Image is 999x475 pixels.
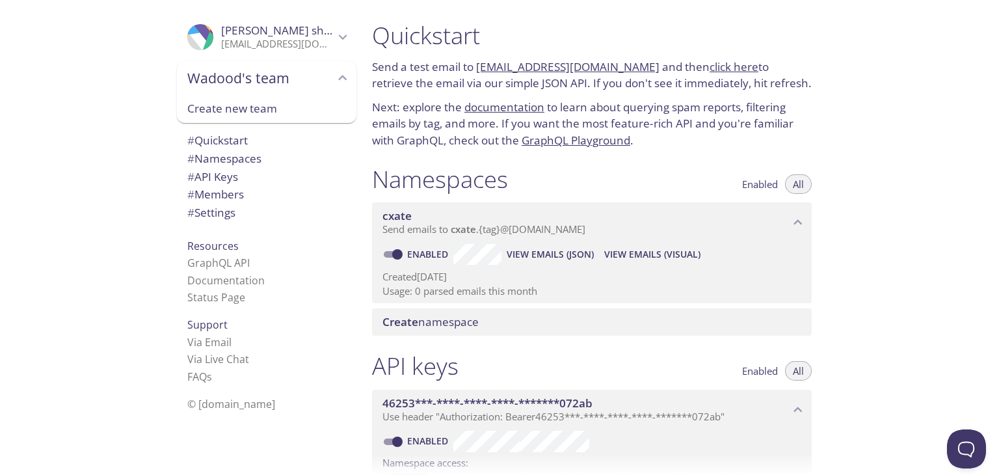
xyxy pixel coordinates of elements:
a: FAQ [187,370,212,384]
span: Settings [187,205,235,220]
div: Members [177,185,356,204]
a: Documentation [187,273,265,288]
h1: Quickstart [372,21,812,50]
a: Enabled [405,435,453,447]
a: Status Page [187,290,245,305]
div: Quickstart [177,131,356,150]
button: All [785,174,812,194]
h1: Namespaces [372,165,508,194]
div: cxate namespace [372,202,812,243]
div: Wadood shaik [177,16,356,59]
span: Quickstart [187,133,248,148]
a: documentation [464,100,544,115]
button: Enabled [734,361,786,381]
a: Via Live Chat [187,352,249,366]
a: [EMAIL_ADDRESS][DOMAIN_NAME] [476,59,659,74]
span: © [DOMAIN_NAME] [187,397,275,411]
p: Usage: 0 parsed emails this month [382,284,801,298]
span: # [187,151,194,166]
p: Next: explore the to learn about querying spam reports, filtering emails by tag, and more. If you... [372,99,812,149]
span: Send emails to . {tag} @[DOMAIN_NAME] [382,223,585,236]
span: cxate [451,223,476,236]
a: click here [710,59,758,74]
button: All [785,361,812,381]
span: Members [187,187,244,202]
span: Create new team [187,100,346,117]
div: Wadood's team [177,61,356,95]
span: API Keys [187,169,238,184]
span: Namespaces [187,151,261,166]
button: Enabled [734,174,786,194]
span: cxate [382,208,412,223]
button: View Emails (Visual) [599,244,706,265]
span: View Emails (JSON) [507,247,594,262]
span: [PERSON_NAME] shaik [221,23,339,38]
div: Create namespace [372,308,812,336]
button: View Emails (JSON) [501,244,599,265]
a: GraphQL API [187,256,250,270]
div: Team Settings [177,204,356,222]
p: Send a test email to and then to retrieve the email via our simple JSON API. If you don't see it ... [372,59,812,92]
span: # [187,133,194,148]
span: # [187,205,194,220]
p: Created [DATE] [382,270,801,284]
span: Support [187,318,228,332]
a: Enabled [405,248,453,260]
span: Wadood's team [187,69,334,87]
span: Create [382,314,418,329]
iframe: Help Scout Beacon - Open [947,429,986,468]
div: API Keys [177,168,356,186]
span: # [187,169,194,184]
h1: API keys [372,351,459,381]
a: GraphQL Playground [522,133,630,148]
label: Namespace access: [382,452,468,471]
div: Namespaces [177,150,356,168]
span: View Emails (Visual) [604,247,700,262]
p: [EMAIL_ADDRESS][DOMAIN_NAME] [221,38,334,51]
span: Resources [187,239,239,253]
span: namespace [382,314,479,329]
div: Create new team [177,95,356,124]
span: # [187,187,194,202]
a: Via Email [187,335,232,349]
span: s [207,370,212,384]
